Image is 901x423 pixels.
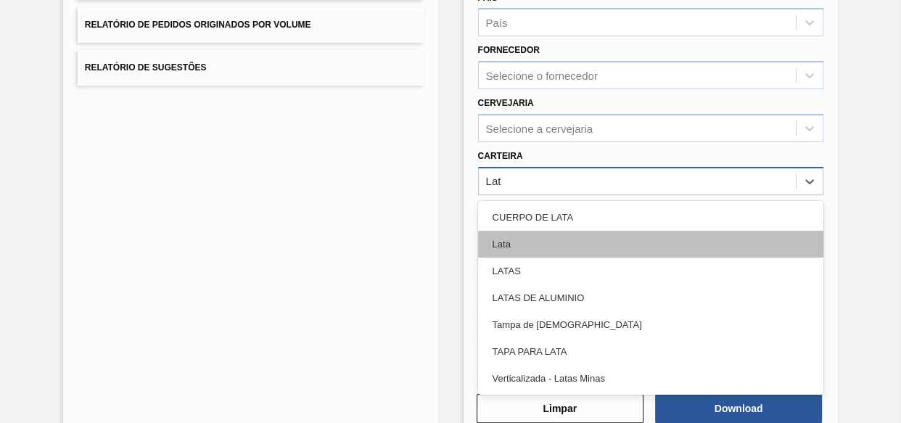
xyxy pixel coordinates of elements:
[486,17,508,29] div: País
[78,7,424,43] button: Relatório de Pedidos Originados por Volume
[478,151,523,161] label: Carteira
[486,122,593,134] div: Selecione a cervejaria
[478,204,824,231] div: CUERPO DE LATA
[486,70,598,82] div: Selecione o fornecedor
[478,311,824,338] div: Tampa de [DEMOGRAPHIC_DATA]
[477,394,643,423] button: Limpar
[478,98,534,108] label: Cervejaria
[478,284,824,311] div: LATAS DE ALUMINIO
[85,20,311,30] span: Relatório de Pedidos Originados por Volume
[655,394,822,423] button: Download
[478,45,540,55] label: Fornecedor
[478,338,824,365] div: TAPA PARA LATA
[478,231,824,258] div: Lata
[85,62,207,73] span: Relatório de Sugestões
[478,258,824,284] div: LATAS
[478,365,824,392] div: Verticalizada - Latas Minas
[78,50,424,86] button: Relatório de Sugestões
